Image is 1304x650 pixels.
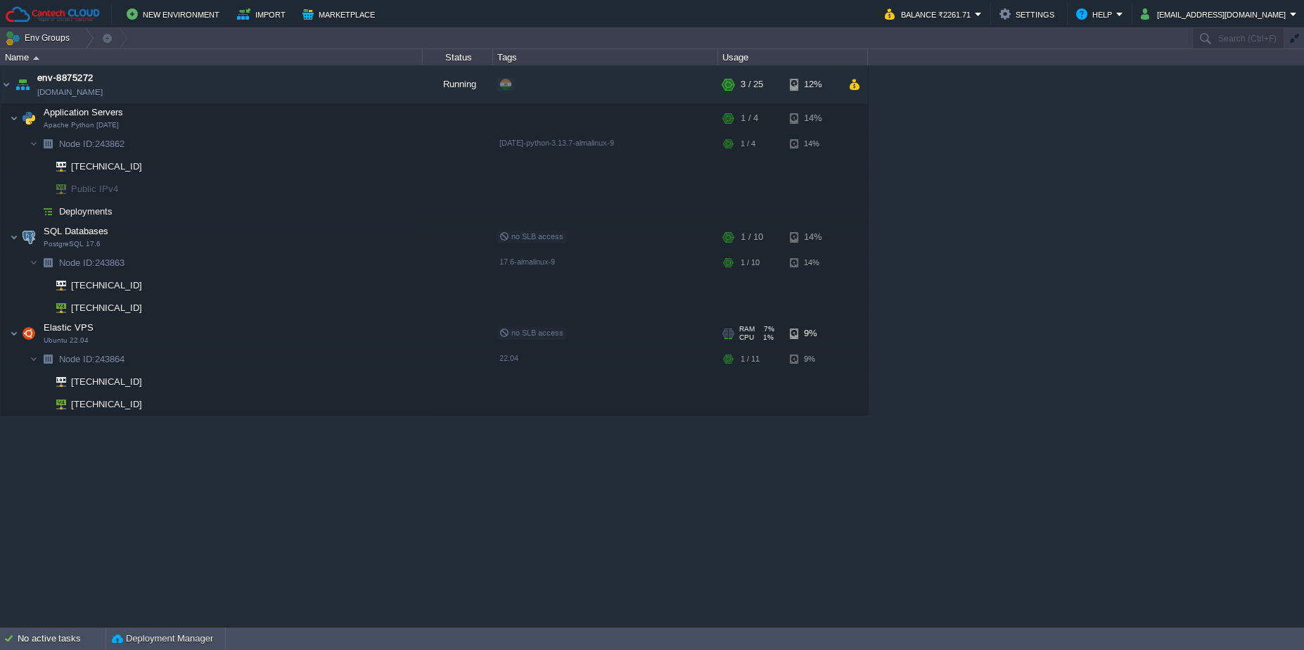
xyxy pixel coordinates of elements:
div: 14% [790,104,836,132]
span: PostgreSQL 17.6 [44,240,101,248]
a: [TECHNICAL_ID] [70,302,144,313]
a: SQL DatabasesPostgreSQL 17.6 [42,226,110,236]
img: AMDAwAAAACH5BAEAAAAALAAAAAABAAEAAAICRAEAOw== [38,252,58,274]
img: AMDAwAAAACH5BAEAAAAALAAAAAABAAEAAAICRAEAOw== [10,223,18,251]
img: AMDAwAAAACH5BAEAAAAALAAAAAABAAEAAAICRAEAOw== [30,200,38,222]
img: AMDAwAAAACH5BAEAAAAALAAAAAABAAEAAAICRAEAOw== [38,200,58,222]
img: AMDAwAAAACH5BAEAAAAALAAAAAABAAEAAAICRAEAOw== [30,133,38,155]
span: SQL Databases [42,225,110,237]
span: [TECHNICAL_ID] [70,297,144,319]
div: Tags [494,49,717,65]
div: 9% [790,348,836,370]
span: 243863 [58,257,127,269]
span: [TECHNICAL_ID] [70,155,144,177]
a: [DOMAIN_NAME] [37,85,103,99]
a: [TECHNICAL_ID] [70,376,144,387]
img: AMDAwAAAACH5BAEAAAAALAAAAAABAAEAAAICRAEAOw== [19,319,39,348]
img: AMDAwAAAACH5BAEAAAAALAAAAAABAAEAAAICRAEAOw== [30,348,38,370]
span: 1% [760,333,774,342]
span: 7% [760,325,774,333]
span: Node ID: [59,354,95,364]
img: AMDAwAAAACH5BAEAAAAALAAAAAABAAEAAAICRAEAOw== [46,155,66,177]
a: Public IPv4 [70,184,120,194]
img: AMDAwAAAACH5BAEAAAAALAAAAAABAAEAAAICRAEAOw== [38,371,46,393]
button: Deployment Manager [112,632,213,646]
span: [DATE]-python-3.13.7-almalinux-9 [499,139,614,147]
img: Cantech Cloud [5,6,101,23]
span: Node ID: [59,139,95,149]
span: Apache Python [DATE] [44,121,119,129]
img: AMDAwAAAACH5BAEAAAAALAAAAAABAAEAAAICRAEAOw== [10,104,18,132]
a: Elastic VPSUbuntu 22.04 [42,322,96,333]
div: No active tasks [18,627,106,650]
span: RAM [739,325,755,333]
img: AMDAwAAAACH5BAEAAAAALAAAAAABAAEAAAICRAEAOw== [13,65,32,103]
div: 14% [790,133,836,155]
button: Marketplace [302,6,379,23]
img: AMDAwAAAACH5BAEAAAAALAAAAAABAAEAAAICRAEAOw== [19,223,39,251]
img: AMDAwAAAACH5BAEAAAAALAAAAAABAAEAAAICRAEAOw== [38,178,46,200]
span: Node ID: [59,257,95,268]
a: Node ID:243862 [58,138,127,150]
a: [TECHNICAL_ID] [70,161,144,172]
a: Node ID:243864 [58,353,127,365]
img: AMDAwAAAACH5BAEAAAAALAAAAAABAAEAAAICRAEAOw== [38,348,58,370]
a: Node ID:243863 [58,257,127,269]
span: Elastic VPS [42,321,96,333]
div: 1 / 4 [741,104,758,132]
img: AMDAwAAAACH5BAEAAAAALAAAAAABAAEAAAICRAEAOw== [38,297,46,319]
button: Import [237,6,290,23]
img: AMDAwAAAACH5BAEAAAAALAAAAAABAAEAAAICRAEAOw== [19,104,39,132]
img: AMDAwAAAACH5BAEAAAAALAAAAAABAAEAAAICRAEAOw== [33,56,39,60]
a: env-8875272 [37,71,94,85]
img: AMDAwAAAACH5BAEAAAAALAAAAAABAAEAAAICRAEAOw== [46,274,66,296]
div: 9% [790,319,836,348]
img: AMDAwAAAACH5BAEAAAAALAAAAAABAAEAAAICRAEAOw== [38,393,46,415]
a: [TECHNICAL_ID] [70,280,144,291]
img: AMDAwAAAACH5BAEAAAAALAAAAAABAAEAAAICRAEAOw== [10,319,18,348]
div: 12% [790,65,836,103]
span: [TECHNICAL_ID] [70,393,144,415]
span: no SLB access [499,329,563,337]
div: Usage [719,49,867,65]
div: Name [1,49,422,65]
div: 14% [790,252,836,274]
a: Deployments [58,205,115,217]
span: [TECHNICAL_ID] [70,371,144,393]
div: 1 / 10 [741,252,760,274]
span: 17.6-almalinux-9 [499,257,555,266]
div: Running [423,65,493,103]
button: Help [1076,6,1116,23]
img: AMDAwAAAACH5BAEAAAAALAAAAAABAAEAAAICRAEAOw== [46,393,66,415]
button: Balance ₹2261.71 [885,6,975,23]
div: 14% [790,223,836,251]
span: 243862 [58,138,127,150]
span: CPU [739,333,754,342]
div: 3 / 25 [741,65,763,103]
span: Ubuntu 22.04 [44,336,89,345]
a: Application ServersApache Python [DATE] [42,107,125,117]
button: Env Groups [5,28,75,48]
div: 1 / 4 [741,133,755,155]
button: Settings [999,6,1059,23]
span: no SLB access [499,232,563,241]
div: Status [423,49,492,65]
span: Public IPv4 [70,178,120,200]
div: 1 / 11 [741,348,760,370]
img: AMDAwAAAACH5BAEAAAAALAAAAAABAAEAAAICRAEAOw== [30,252,38,274]
img: AMDAwAAAACH5BAEAAAAALAAAAAABAAEAAAICRAEAOw== [38,133,58,155]
span: 22.04 [499,354,518,362]
img: AMDAwAAAACH5BAEAAAAALAAAAAABAAEAAAICRAEAOw== [38,155,46,177]
img: AMDAwAAAACH5BAEAAAAALAAAAAABAAEAAAICRAEAOw== [38,274,46,296]
img: AMDAwAAAACH5BAEAAAAALAAAAAABAAEAAAICRAEAOw== [46,297,66,319]
button: New Environment [127,6,224,23]
span: [TECHNICAL_ID] [70,274,144,296]
img: AMDAwAAAACH5BAEAAAAALAAAAAABAAEAAAICRAEAOw== [1,65,12,103]
button: [EMAIL_ADDRESS][DOMAIN_NAME] [1141,6,1290,23]
div: 1 / 10 [741,223,763,251]
span: 243864 [58,353,127,365]
span: Application Servers [42,106,125,118]
img: AMDAwAAAACH5BAEAAAAALAAAAAABAAEAAAICRAEAOw== [46,178,66,200]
